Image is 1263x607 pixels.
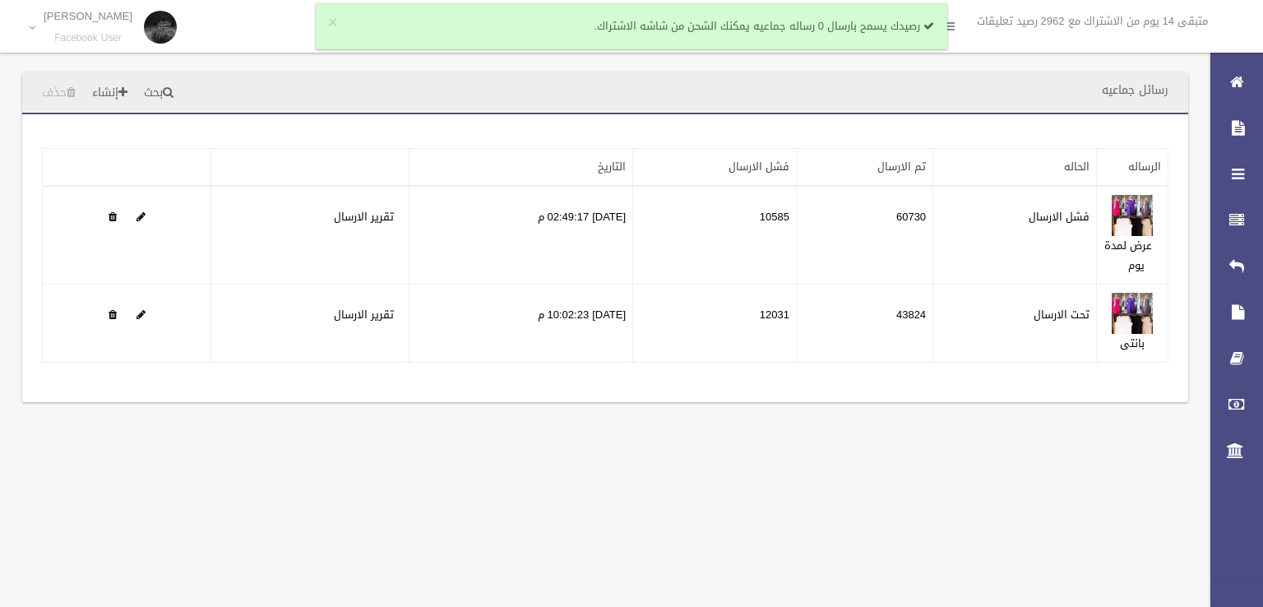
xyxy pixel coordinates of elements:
p: [PERSON_NAME] [44,10,132,22]
a: التاريخ [598,156,626,177]
th: الرساله [1097,149,1168,187]
td: 12031 [633,285,797,363]
img: 638906992978540298.jpeg [1112,293,1153,334]
a: تقرير الارسال [334,304,394,325]
a: بحث [137,78,180,109]
a: تم الارسال [877,156,926,177]
td: 60730 [797,186,933,285]
label: فشل الارسال [1029,207,1090,227]
a: بانتى [1120,333,1145,354]
a: تقرير الارسال [334,206,394,227]
a: Edit [136,304,146,325]
td: [DATE] 02:49:17 م [409,186,632,285]
a: فشل الارسال [729,156,789,177]
a: عرض لمدة يوم [1104,235,1152,276]
a: Edit [1112,304,1153,325]
a: إنشاء [86,78,134,109]
a: Edit [136,206,146,227]
button: × [328,15,337,31]
td: [DATE] 10:02:23 م [409,285,632,363]
td: 10585 [633,186,797,285]
img: 638905365831780553.jpeg [1112,195,1153,236]
td: 43824 [797,285,933,363]
div: رصيدك يسمح بارسال 0 رساله جماعيه يمكنك الشحن من شاشه الاشتراك. [316,3,947,49]
a: Edit [1112,206,1153,227]
label: تحت الارسال [1034,305,1090,325]
th: الحاله [933,149,1097,187]
header: رسائل جماعيه [1082,74,1188,106]
small: Facebook User [44,32,132,44]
